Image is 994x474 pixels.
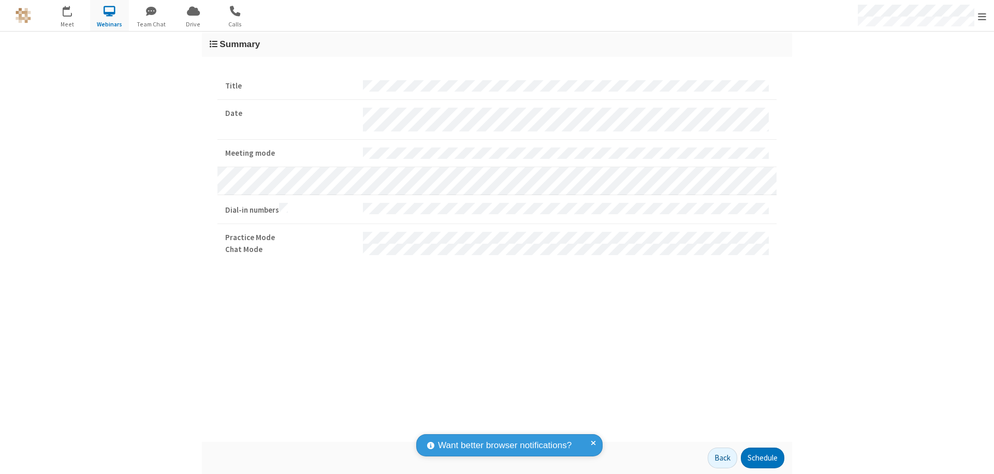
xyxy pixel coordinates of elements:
strong: Dial-in numbers [225,203,355,216]
strong: Date [225,108,355,120]
strong: Title [225,80,355,92]
span: Summary [220,39,260,49]
button: Back [708,448,737,468]
strong: Meeting mode [225,147,355,159]
img: QA Selenium DO NOT DELETE OR CHANGE [16,8,31,23]
strong: Practice Mode [225,232,355,244]
span: Webinars [90,20,129,29]
strong: Chat Mode [225,244,355,256]
span: Drive [174,20,213,29]
div: 7 [70,6,77,13]
span: Team Chat [132,20,171,29]
button: Schedule [741,448,784,468]
span: Meet [48,20,87,29]
span: Calls [216,20,255,29]
span: Want better browser notifications? [438,439,572,452]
